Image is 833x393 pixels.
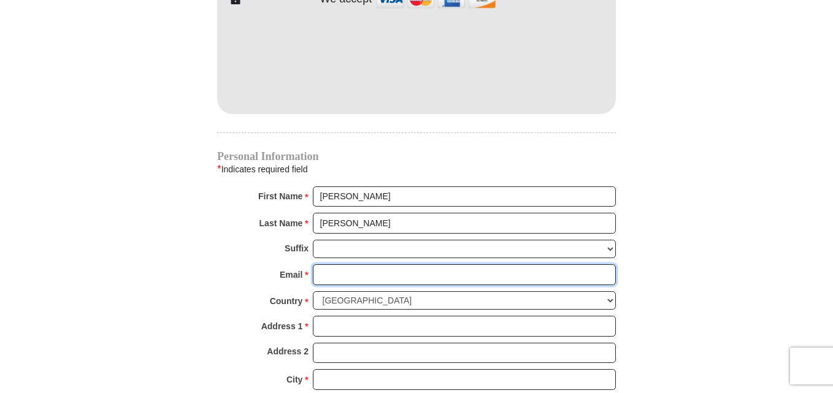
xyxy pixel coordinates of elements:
[285,240,309,257] strong: Suffix
[261,318,303,335] strong: Address 1
[259,215,303,232] strong: Last Name
[270,292,303,310] strong: Country
[286,371,302,388] strong: City
[258,188,302,205] strong: First Name
[267,343,309,360] strong: Address 2
[217,161,616,177] div: Indicates required field
[217,151,616,161] h4: Personal Information
[280,266,302,283] strong: Email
